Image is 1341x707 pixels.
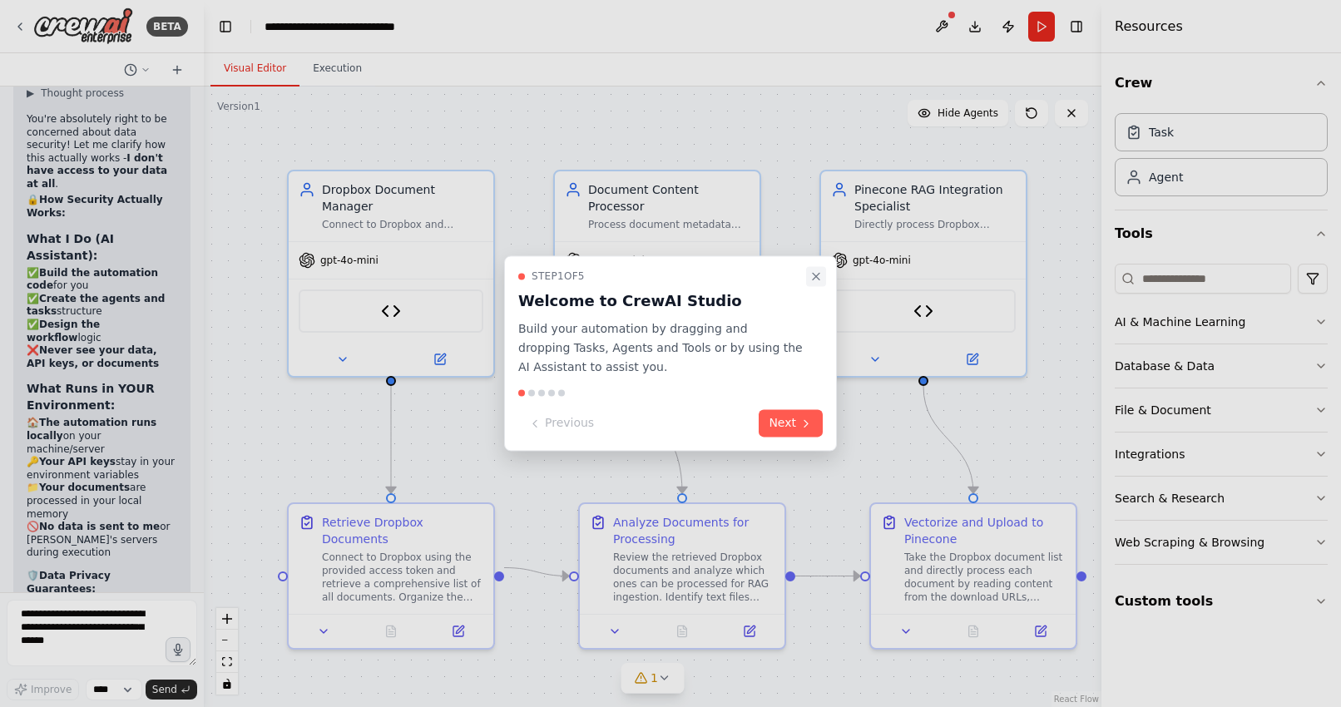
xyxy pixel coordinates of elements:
span: Step 1 of 5 [532,269,585,283]
p: Build your automation by dragging and dropping Tasks, Agents and Tools or by using the AI Assista... [518,319,803,376]
button: Close walkthrough [806,266,826,286]
button: Previous [518,410,604,438]
h3: Welcome to CrewAI Studio [518,289,803,313]
button: Hide left sidebar [214,15,237,38]
button: Next [759,410,823,438]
